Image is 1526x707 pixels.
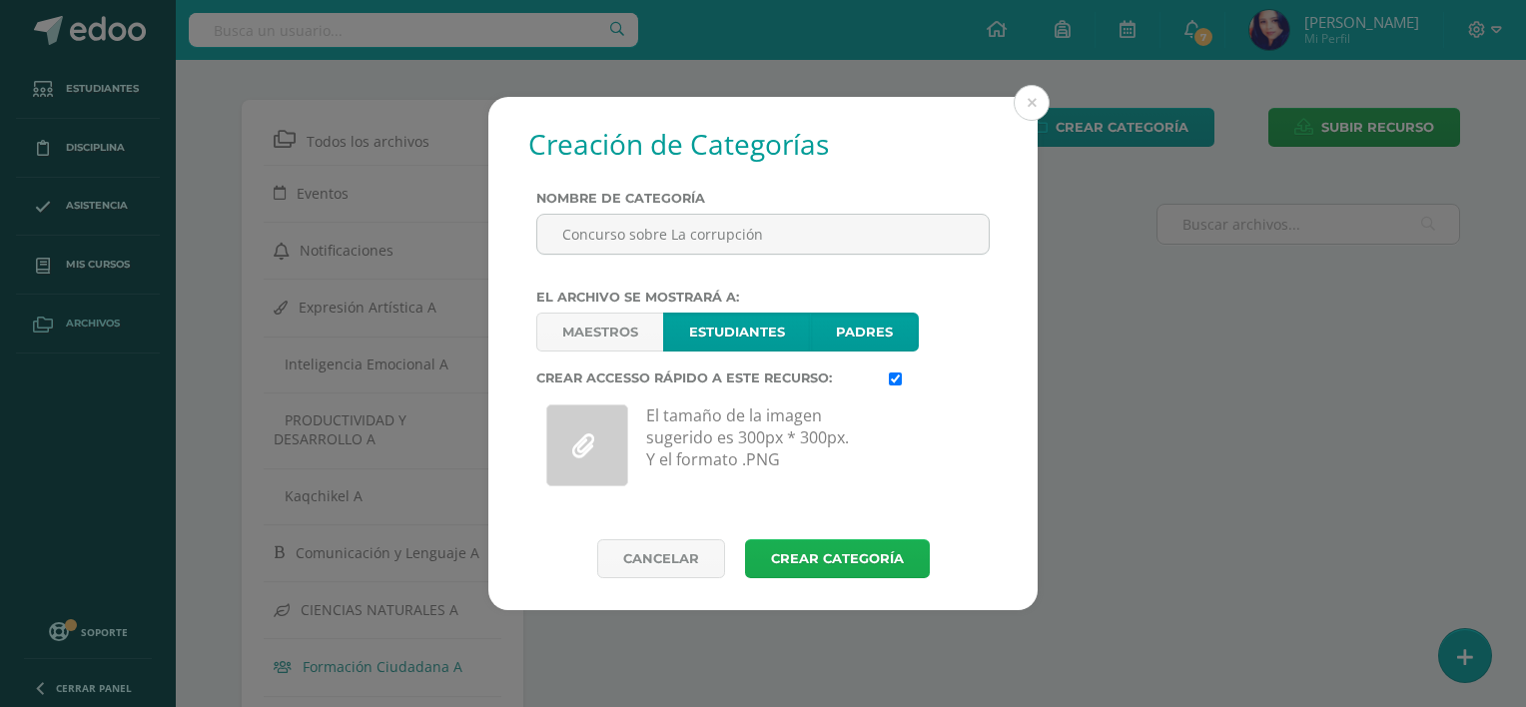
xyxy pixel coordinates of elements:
[597,539,725,578] a: Cancelar
[810,313,919,352] a: Padres
[537,215,989,254] input: Nombre de categoría
[528,124,829,162] span: Creación de Categorías
[536,313,663,352] a: Maestros
[745,539,930,578] button: Crear Categoría
[536,290,990,305] label: El archivo se mostrará a:
[646,394,999,496] div: El tamaño de la imagen sugerido es 300px * 300px. Y el formato .PNG
[663,313,810,352] a: Estudiantes
[536,191,990,206] label: Nombre de categoría
[528,370,881,386] label: Crear accesso rápido a este recurso:
[889,372,902,385] input: Crear accesso rápido a este recurso
[1014,85,1050,121] button: Close (Esc)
